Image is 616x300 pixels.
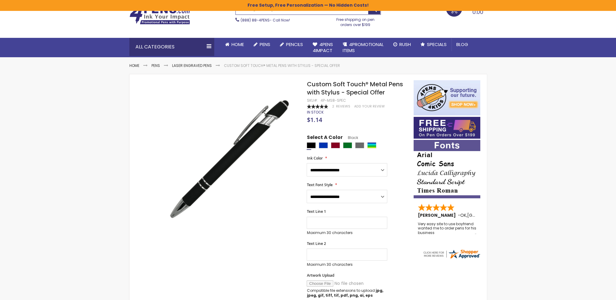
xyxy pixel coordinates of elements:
span: Blog [456,41,468,48]
a: (888) 88-4PENS [241,18,270,23]
div: All Categories [129,38,214,56]
a: Rush [388,38,416,51]
div: 4P-MS8-SPEC [320,98,346,103]
img: 4Pens Custom Pens and Promotional Products [129,5,190,25]
a: Home [220,38,249,51]
div: Assorted [367,142,376,148]
div: Very easy site to use boyfriend wanted me to order pens for his business [418,222,477,235]
span: Reviews [336,104,350,109]
a: Pencils [275,38,308,51]
span: Home [231,41,244,48]
span: Ink Color [307,156,322,161]
span: 4PROMOTIONAL ITEMS [343,41,384,54]
span: Text Line 2 [307,241,326,246]
strong: SKU [307,98,318,103]
span: - Call Now! [241,18,290,23]
div: Black [307,142,316,148]
span: Text Font Style [307,182,332,187]
img: font-personalization-examples [414,140,480,198]
a: Home [129,63,139,68]
span: In stock [307,110,323,115]
span: Artwork Upload [307,273,334,278]
div: Green [343,142,352,148]
strong: jpg, jpeg, gif, tiff, tif, pdf, png, ai, eps [307,288,383,298]
span: [GEOGRAPHIC_DATA] [467,212,512,218]
span: 4Pens 4impact [313,41,333,54]
a: Laser Engraved Pens [172,63,212,68]
span: Specials [427,41,447,48]
a: Add Your Review [354,104,385,109]
span: Pens [260,41,270,48]
a: Blog [451,38,473,51]
span: [PERSON_NAME] [418,212,458,218]
div: Blue [319,142,328,148]
div: Burgundy [331,142,340,148]
span: Pencils [286,41,303,48]
img: Free shipping on orders over $199 [414,117,480,139]
span: - , [458,212,512,218]
li: Custom Soft Touch® Metal Pens with Stylus - Special Offer [224,63,340,68]
span: 0.00 [472,8,483,16]
span: Select A Color [307,134,342,142]
div: Availability [307,110,323,115]
a: Pens [152,63,160,68]
img: regal_rubber_black_1_2.jpg [160,89,298,227]
div: Grey [355,142,364,148]
p: Maximum 30 characters [307,230,387,235]
span: Black [342,135,358,140]
div: Free shipping on pen orders over $199 [330,15,381,27]
a: Pens [249,38,275,51]
a: 4Pens4impact [308,38,338,58]
span: Text Line 1 [307,209,326,214]
a: 4PROMOTIONALITEMS [338,38,388,58]
a: 2 Reviews [332,104,351,109]
p: Maximum 30 characters [307,262,387,267]
span: 2 [332,104,334,109]
img: 4pens.com widget logo [422,249,481,259]
a: Specials [416,38,451,51]
span: OK [460,212,466,218]
span: Custom Soft Touch® Metal Pens with Stylus - Special Offer [307,80,403,97]
a: 4pens.com certificate URL [422,255,481,261]
span: $1.14 [307,116,322,124]
p: Compatible file extensions to upload: [307,288,387,298]
span: Rush [399,41,411,48]
div: 100% [307,104,328,109]
img: 4pens 4 kids [414,80,480,115]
